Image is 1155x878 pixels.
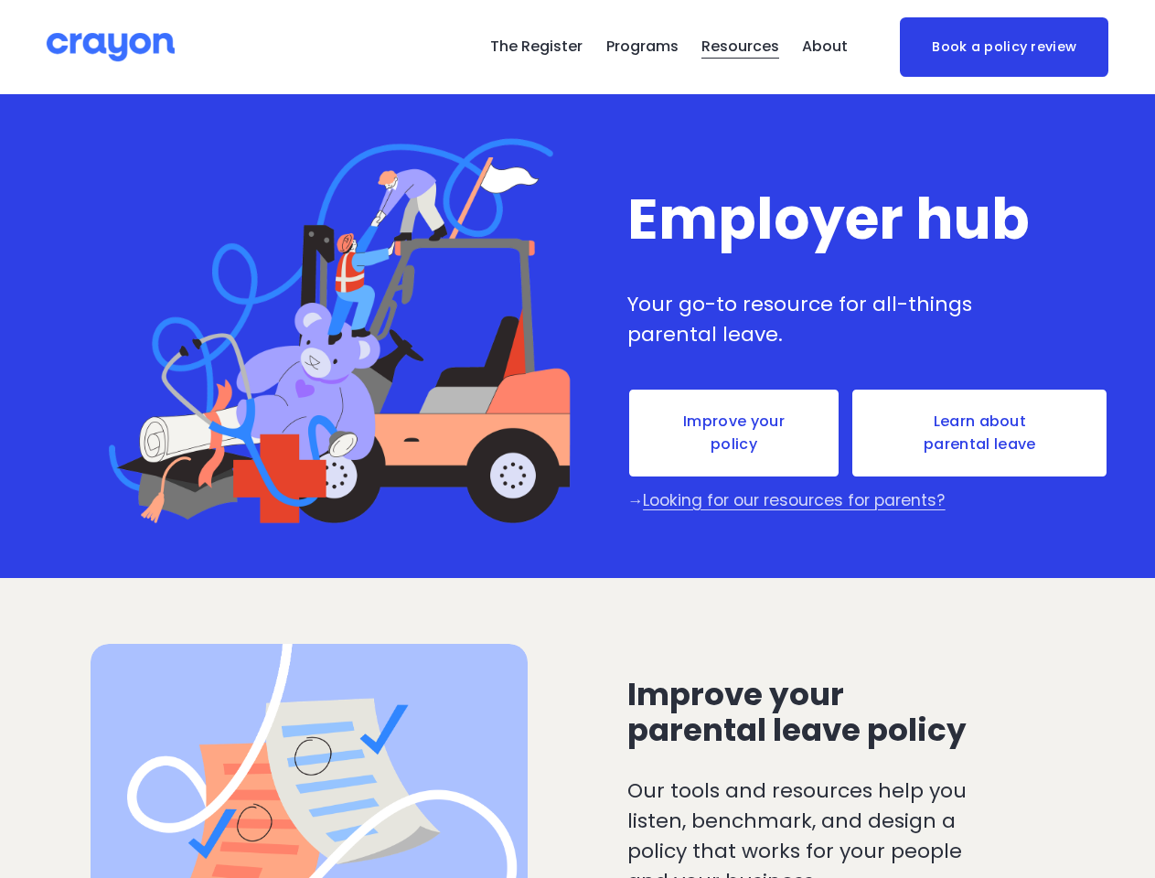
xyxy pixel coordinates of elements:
[606,34,679,60] span: Programs
[627,289,1064,349] p: Your go-to resource for all-things parental leave.
[47,31,175,63] img: Crayon
[627,190,1064,250] h1: Employer hub
[606,33,679,62] a: folder dropdown
[802,33,848,62] a: folder dropdown
[701,33,779,62] a: folder dropdown
[643,489,945,511] a: Looking for our resources for parents?
[802,34,848,60] span: About
[627,672,967,752] span: Improve your parental leave policy
[627,388,840,478] a: Improve your policy
[701,34,779,60] span: Resources
[490,33,583,62] a: The Register
[850,388,1108,478] a: Learn about parental leave
[900,17,1108,78] a: Book a policy review
[627,489,644,511] span: →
